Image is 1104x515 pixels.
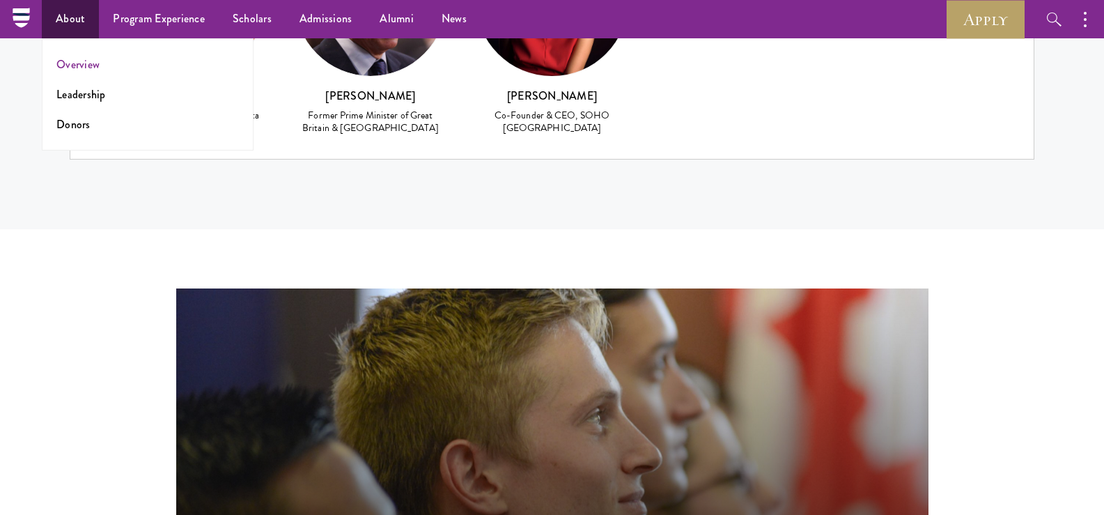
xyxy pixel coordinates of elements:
[294,88,448,105] h3: [PERSON_NAME]
[294,109,448,134] div: Former Prime Minister of Great Britain & [GEOGRAPHIC_DATA]
[56,56,100,72] a: Overview
[475,109,629,134] div: Co-Founder & CEO, SOHO [GEOGRAPHIC_DATA]
[56,86,106,102] a: Leadership
[56,116,91,132] a: Donors
[475,88,629,105] h3: [PERSON_NAME]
